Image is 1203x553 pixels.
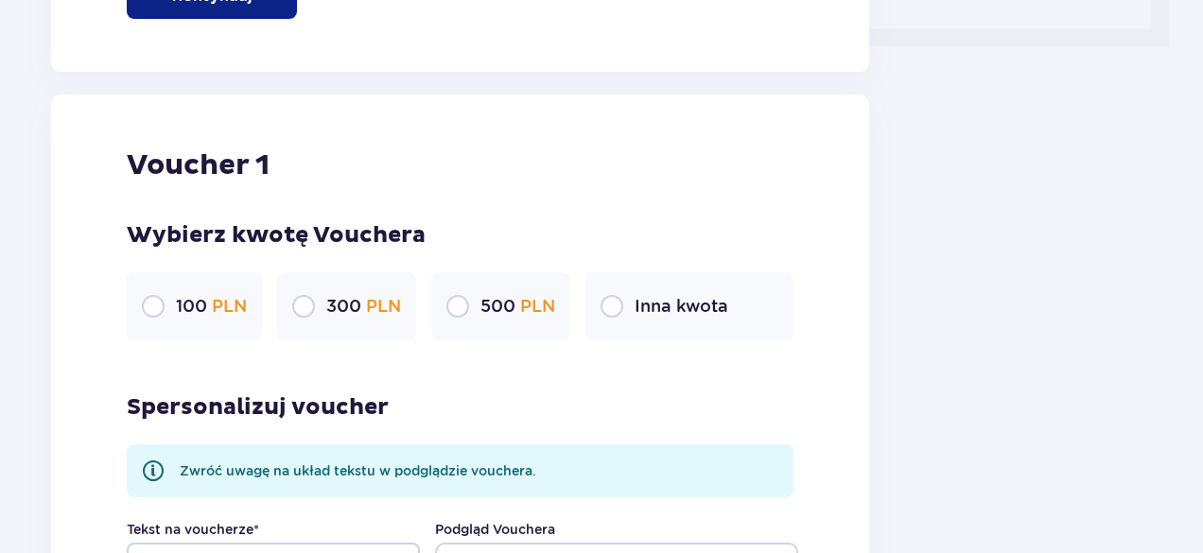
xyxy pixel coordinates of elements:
p: Wybierz kwotę Vouchera [127,221,793,250]
span: PLN [366,296,401,316]
label: Tekst na voucherze * [127,520,259,539]
p: 500 [480,295,555,318]
span: PLN [520,296,555,316]
p: 300 [326,295,401,318]
p: Inna kwota [635,295,728,318]
p: 100 [176,295,247,318]
p: Zwróć uwagę na układ tekstu w podglądzie vouchera. [180,461,536,480]
p: Podgląd Vouchera [435,520,555,539]
p: Spersonalizuj voucher [127,393,389,422]
span: PLN [212,296,247,316]
p: Voucher 1 [127,147,270,183]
